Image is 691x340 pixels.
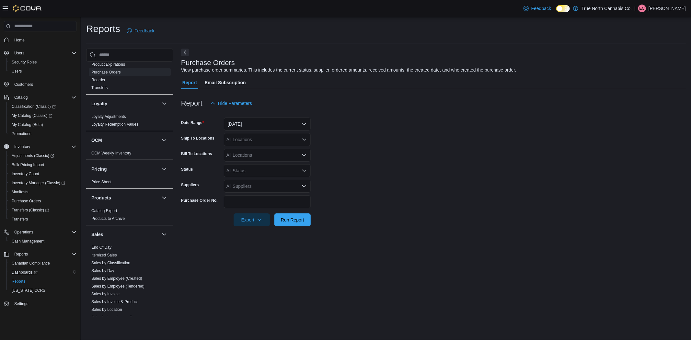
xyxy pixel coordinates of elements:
[91,114,126,119] a: Loyalty Adjustments
[9,58,39,66] a: Security Roles
[12,300,31,308] a: Settings
[6,67,79,76] button: Users
[9,197,76,205] span: Purchase Orders
[14,38,25,43] span: Home
[12,36,76,44] span: Home
[6,102,79,111] a: Classification (Classic)
[234,213,270,226] button: Export
[9,67,24,75] a: Users
[91,315,137,320] span: Sales by Location per Day
[9,188,76,196] span: Manifests
[181,67,516,74] div: View purchase order summaries. This includes the current status, supplier, ordered amounts, recei...
[9,215,76,223] span: Transfers
[12,228,76,236] span: Operations
[91,268,114,273] a: Sales by Day
[91,209,117,213] a: Catalog Export
[14,144,30,149] span: Inventory
[9,206,52,214] a: Transfers (Classic)
[86,22,120,35] h1: Reports
[1,93,79,102] button: Catalog
[6,286,79,295] button: [US_STATE] CCRS
[86,113,173,131] div: Loyalty
[12,171,39,176] span: Inventory Count
[91,70,121,75] span: Purchase Orders
[181,49,189,56] button: Next
[9,287,76,294] span: Washington CCRS
[9,268,76,276] span: Dashboards
[4,33,76,325] nav: Complex example
[9,259,52,267] a: Canadian Compliance
[91,276,142,281] a: Sales by Employee (Created)
[9,278,76,285] span: Reports
[160,136,168,144] button: OCM
[91,179,111,185] span: Price Sheet
[91,284,144,289] span: Sales by Employee (Tendered)
[12,288,45,293] span: [US_STATE] CCRS
[91,85,108,90] a: Transfers
[9,67,76,75] span: Users
[91,300,138,304] a: Sales by Invoice & Product
[181,120,204,125] label: Date Range
[9,197,44,205] a: Purchase Orders
[9,206,76,214] span: Transfers (Classic)
[181,99,202,107] h3: Report
[1,35,79,45] button: Home
[237,213,266,226] span: Export
[9,130,34,138] a: Promotions
[12,143,76,151] span: Inventory
[12,153,54,158] span: Adjustments (Classic)
[91,137,102,143] h3: OCM
[6,215,79,224] button: Transfers
[12,300,76,308] span: Settings
[91,253,117,258] span: Itemized Sales
[160,100,168,108] button: Loyalty
[9,103,58,110] a: Classification (Classic)
[6,187,79,197] button: Manifests
[86,178,173,188] div: Pricing
[12,104,56,109] span: Classification (Classic)
[9,215,30,223] a: Transfers
[14,82,33,87] span: Customers
[302,168,307,173] button: Open list of options
[205,76,246,89] span: Email Subscription
[181,151,212,156] label: Bill To Locations
[9,170,42,178] a: Inventory Count
[91,307,122,312] a: Sales by Location
[12,122,43,127] span: My Catalog (Beta)
[224,118,311,130] button: [DATE]
[1,299,79,308] button: Settings
[12,250,76,258] span: Reports
[12,261,50,266] span: Canadian Compliance
[6,259,79,268] button: Canadian Compliance
[86,149,173,160] div: OCM
[1,228,79,237] button: Operations
[14,230,33,235] span: Operations
[9,161,76,169] span: Bulk Pricing Import
[12,228,36,236] button: Operations
[556,5,570,12] input: Dark Mode
[160,194,168,202] button: Products
[649,5,686,12] p: [PERSON_NAME]
[91,299,138,304] span: Sales by Invoice & Product
[6,178,79,187] a: Inventory Manager (Classic)
[181,182,199,187] label: Suppliers
[12,143,33,151] button: Inventory
[91,260,130,266] span: Sales by Classification
[9,278,28,285] a: Reports
[1,49,79,58] button: Users
[91,122,138,127] span: Loyalty Redemption Values
[12,270,38,275] span: Dashboards
[218,100,252,107] span: Hide Parameters
[302,137,307,142] button: Open list of options
[9,121,76,129] span: My Catalog (Beta)
[91,216,125,221] a: Products to Archive
[91,78,105,82] a: Reorder
[12,189,28,195] span: Manifests
[91,245,111,250] span: End Of Day
[6,129,79,138] button: Promotions
[9,130,76,138] span: Promotions
[91,231,159,238] button: Sales
[6,160,79,169] button: Bulk Pricing Import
